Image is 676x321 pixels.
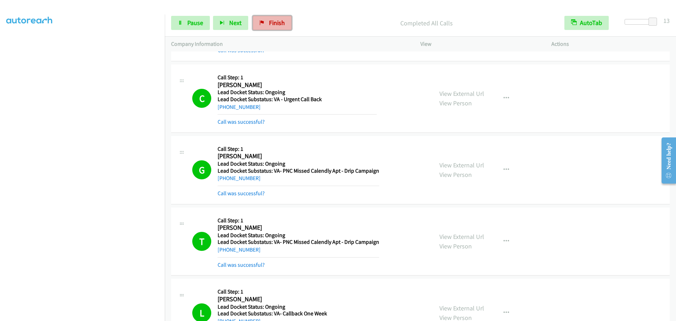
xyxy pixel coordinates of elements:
a: View External Url [439,89,484,98]
h5: Call Step: 1 [218,146,379,153]
p: Completed All Calls [301,18,552,28]
span: Next [229,19,242,27]
a: [PHONE_NUMBER] [218,246,261,253]
a: Pause [171,16,210,30]
h5: Lead Docket Substatus: VA- PNC Missed Calendly Apt - Drip Campaign [218,167,379,174]
h1: G [192,160,211,179]
h5: Lead Docket Status: Ongoing [218,160,379,167]
a: View External Url [439,233,484,241]
a: View Person [439,171,472,179]
a: Call was successful? [218,118,265,125]
a: Call was successful? [218,261,265,268]
a: Finish [253,16,292,30]
h1: T [192,232,211,251]
button: Next [213,16,248,30]
h5: Lead Docket Substatus: VA- Callback One Week [218,310,327,317]
div: 13 [663,16,670,25]
a: [PHONE_NUMBER] [218,175,261,181]
h1: C [192,89,211,108]
p: View [420,40,539,48]
p: Actions [551,40,670,48]
h5: Lead Docket Status: Ongoing [218,232,379,239]
p: Company Information [171,40,408,48]
h5: Call Step: 1 [218,74,377,81]
h5: Call Step: 1 [218,217,379,224]
a: Call was successful? [218,190,265,197]
h2: [PERSON_NAME] [218,295,327,303]
h5: Lead Docket Substatus: VA- PNC Missed Calendly Apt - Drip Campaign [218,239,379,246]
h5: Lead Docket Status: Ongoing [218,89,377,96]
button: AutoTab [564,16,609,30]
span: Pause [187,19,203,27]
h2: [PERSON_NAME] [218,224,379,232]
a: View Person [439,99,472,107]
a: View External Url [439,304,484,312]
iframe: Resource Center [656,132,676,189]
h5: Lead Docket Status: Ongoing [218,303,327,310]
h2: [PERSON_NAME] [218,81,377,89]
a: [PHONE_NUMBER] [218,104,261,110]
h5: Lead Docket Substatus: VA - Urgent Call Back [218,96,377,103]
h5: Call Step: 1 [218,288,327,295]
a: View External Url [439,161,484,169]
h2: [PERSON_NAME] [218,152,377,160]
span: Finish [269,19,285,27]
a: View Person [439,242,472,250]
